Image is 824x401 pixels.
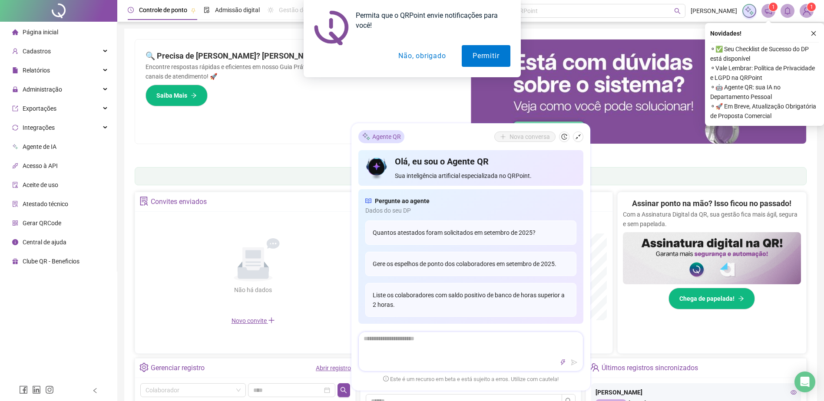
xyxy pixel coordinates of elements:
[679,294,735,303] span: Chega de papelada!
[365,206,576,215] span: Dados do seu DP
[365,220,576,245] div: Quantos atestados foram solicitados em setembro de 2025?
[383,375,559,384] span: Este é um recurso em beta e está sujeito a erros. Utilize com cautela!
[632,197,791,210] h2: Assinar ponto na mão? Isso ficou no passado!
[623,210,801,229] p: Com a Assinatura Digital da QR, sua gestão fica mais ágil, segura e sem papelada.
[139,197,149,206] span: solution
[146,85,208,106] button: Saiba Mais
[314,10,349,45] img: notification icon
[12,163,18,169] span: api
[668,288,755,309] button: Chega de papelada!
[12,258,18,264] span: gift
[23,86,62,93] span: Administração
[387,45,457,67] button: Não, obrigado
[358,130,404,143] div: Agente QR
[623,232,801,284] img: banner%2F02c71560-61a6-44d4-94b9-c8ab97240462.png
[569,357,579,368] button: send
[268,317,275,324] span: plus
[23,124,55,131] span: Integrações
[12,201,18,207] span: solution
[575,134,581,140] span: shrink
[395,171,576,181] span: Sua inteligência artificial especializada no QRPoint.
[23,258,79,265] span: Clube QR - Beneficios
[92,388,98,394] span: left
[12,105,18,112] span: export
[365,252,576,276] div: Gere os espelhos de ponto dos colaboradores em setembro de 2025.
[791,389,797,395] span: eye
[596,388,797,397] div: [PERSON_NAME]
[375,196,430,206] span: Pergunte ao agente
[494,131,556,142] button: Nova conversa
[349,10,510,30] div: Permita que o QRPoint envie notificações para você!
[365,196,371,206] span: read
[23,181,58,188] span: Aceite de uso
[362,132,371,141] img: sparkle-icon.fc2bf0ac1784a2077858766a79e2daf3.svg
[19,385,28,394] span: facebook
[560,359,566,365] span: thunderbolt
[602,361,698,375] div: Últimos registros sincronizados
[151,361,205,375] div: Gerenciar registro
[738,296,744,302] span: arrow-right
[191,92,197,99] span: arrow-right
[232,317,275,324] span: Novo convite
[23,200,68,207] span: Atestado técnico
[213,285,293,295] div: Não há dados
[561,134,567,140] span: history
[139,363,149,372] span: setting
[365,283,576,317] div: Liste os colaboradores com saldo positivo de banco de horas superior a 2 horas.
[23,105,56,112] span: Exportações
[383,376,389,381] span: exclamation-circle
[12,239,18,245] span: info-circle
[590,363,599,372] span: team
[151,194,207,209] div: Convites enviados
[12,125,18,131] span: sync
[12,182,18,188] span: audit
[558,357,568,368] button: thunderbolt
[462,45,510,67] button: Permitir
[23,162,58,169] span: Acesso à API
[156,91,187,100] span: Saiba Mais
[316,365,351,371] a: Abrir registro
[45,385,54,394] span: instagram
[12,220,18,226] span: qrcode
[340,387,347,394] span: search
[23,239,66,246] span: Central de ajuda
[710,102,819,121] span: ⚬ 🚀 Em Breve, Atualização Obrigatória de Proposta Comercial
[710,82,819,102] span: ⚬ 🤖 Agente QR: sua IA no Departamento Pessoal
[32,385,41,394] span: linkedin
[12,86,18,92] span: lock
[23,220,61,227] span: Gerar QRCode
[395,155,576,168] h4: Olá, eu sou o Agente QR
[471,39,807,144] img: banner%2F0cf4e1f0-cb71-40ef-aa93-44bd3d4ee559.png
[23,143,56,150] span: Agente de IA
[794,371,815,392] div: Open Intercom Messenger
[365,155,388,181] img: icon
